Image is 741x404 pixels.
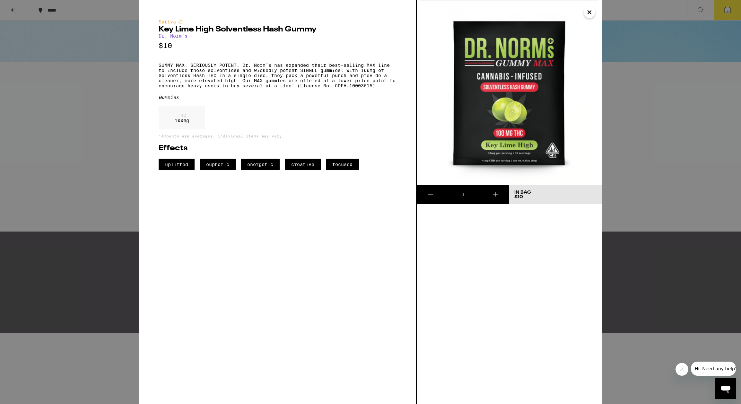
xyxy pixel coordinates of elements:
[444,191,481,198] div: 1
[4,4,46,10] span: Hi. Need any help?
[178,19,183,24] img: sativaColor.svg
[159,19,397,24] div: Sativa
[200,159,236,170] span: euphoric
[285,159,321,170] span: creative
[159,33,187,39] a: Dr. Norm's
[584,6,595,18] button: Close
[676,363,688,376] iframe: Close message
[715,378,736,399] iframe: Button to launch messaging window
[159,42,397,50] p: $10
[326,159,359,170] span: focused
[159,26,397,33] h2: Key Lime High Solventless Hash Gummy
[159,145,397,152] h2: Effects
[159,106,205,129] div: 100 mg
[159,95,397,100] div: Gummies
[241,159,280,170] span: energetic
[159,159,195,170] span: uplifted
[159,63,397,88] p: GUMMY MAX. SERIOUSLY POTENT. Dr. Norm’s has expanded their best-selling MAX line to include these...
[509,185,602,204] button: In Bag$10
[691,362,736,376] iframe: Message from company
[514,190,531,195] div: In Bag
[175,113,189,118] p: THC
[514,195,523,199] span: $10
[159,134,397,138] p: *Amounts are averages, individual items may vary.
